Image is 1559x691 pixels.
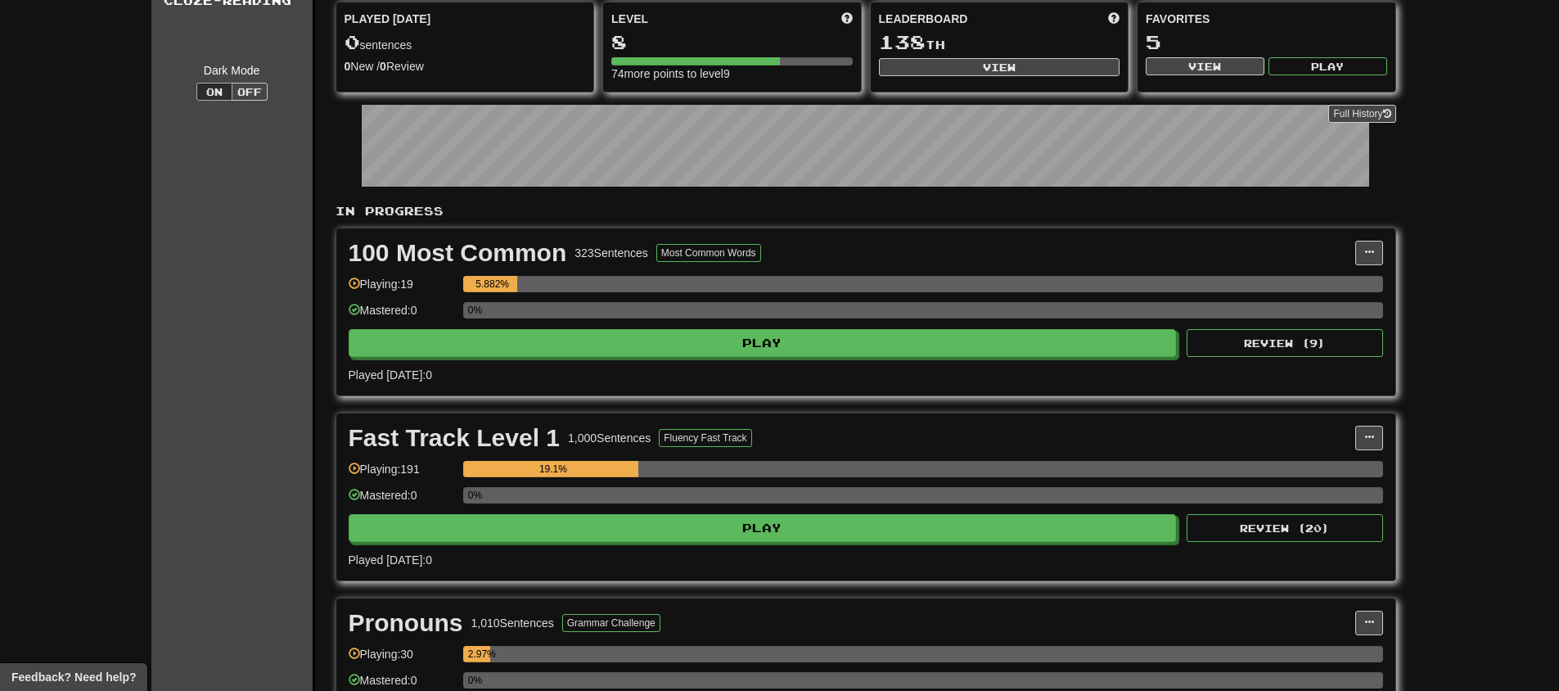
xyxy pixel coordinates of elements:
[349,276,455,303] div: Playing: 19
[568,430,651,446] div: 1,000 Sentences
[468,646,490,662] div: 2.97%
[1268,57,1387,75] button: Play
[656,244,761,262] button: Most Common Words
[1328,105,1395,123] a: Full History
[345,58,586,75] div: New / Review
[232,83,268,101] button: Off
[879,30,926,53] span: 138
[879,32,1120,53] div: th
[349,241,567,265] div: 100 Most Common
[349,487,455,514] div: Mastered: 0
[468,276,517,292] div: 5.882%
[1146,11,1387,27] div: Favorites
[349,426,561,450] div: Fast Track Level 1
[1187,514,1383,542] button: Review (20)
[349,329,1177,357] button: Play
[349,302,455,329] div: Mastered: 0
[349,368,432,382] span: Played [DATE]: 0
[345,32,586,53] div: sentences
[1146,57,1264,75] button: View
[841,11,853,27] span: Score more points to level up
[879,11,968,27] span: Leaderboard
[611,11,648,27] span: Level
[879,58,1120,76] button: View
[611,65,853,82] div: 74 more points to level 9
[471,615,554,631] div: 1,010 Sentences
[336,203,1396,219] p: In Progress
[574,245,648,261] div: 323 Sentences
[1187,329,1383,357] button: Review (9)
[349,553,432,567] span: Played [DATE]: 0
[1146,32,1387,52] div: 5
[11,669,136,685] span: Open feedback widget
[196,83,232,101] button: On
[349,646,455,673] div: Playing: 30
[380,60,386,73] strong: 0
[345,11,431,27] span: Played [DATE]
[349,461,455,488] div: Playing: 191
[164,62,300,79] div: Dark Mode
[468,461,638,477] div: 19.1%
[611,32,853,52] div: 8
[349,611,463,635] div: Pronouns
[659,429,751,447] button: Fluency Fast Track
[345,30,360,53] span: 0
[345,60,351,73] strong: 0
[349,514,1177,542] button: Play
[1108,11,1120,27] span: This week in points, UTC
[562,614,660,632] button: Grammar Challenge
